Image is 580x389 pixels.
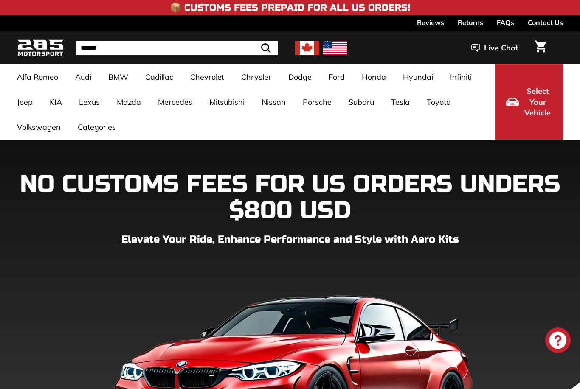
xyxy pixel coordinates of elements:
[528,15,563,30] a: Contact Us
[69,115,124,140] a: Categories
[149,90,201,115] a: Mercedes
[76,41,278,55] input: Search
[280,64,320,90] a: Dodge
[233,64,280,90] a: Chrysler
[17,171,563,224] h1: NO CUSTOMS FEES FOR US ORDERS UNDERS $800 USD
[497,15,514,30] a: FAQs
[8,64,67,90] a: Alfa Romeo
[320,64,353,90] a: Ford
[394,64,442,90] a: Hyundai
[108,90,149,115] a: Mazda
[529,34,551,62] a: Cart
[294,90,340,115] a: Porsche
[137,64,182,90] a: Cadillac
[460,37,529,59] button: Live Chat
[523,86,552,118] span: Select Your Vehicle
[417,15,444,30] a: Reviews
[17,232,563,247] p: Elevate Your Ride, Enhance Performance and Style with Aero Kits
[484,42,518,53] span: Live Chat
[253,90,294,115] a: Nissan
[340,90,383,115] a: Subaru
[70,90,108,115] a: Lexus
[41,90,70,115] a: KIA
[170,3,410,13] h4: 📦 Customs Fees Prepaid for All US Orders!
[495,64,563,140] button: Select Your Vehicle
[442,64,480,90] a: Infiniti
[201,90,253,115] a: Mitsubishi
[458,15,483,30] a: Returns
[353,64,394,90] a: Honda
[543,327,573,355] inbox-online-store-chat: Shopify online store chat
[8,90,41,115] a: Jeep
[182,64,233,90] a: Chevrolet
[67,64,100,90] a: Audi
[17,38,64,58] img: Logo_285_Motorsport_areodynamics_components
[8,115,69,140] a: Volkswagen
[418,90,459,115] a: Toyota
[383,90,418,115] a: Tesla
[100,64,137,90] a: BMW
